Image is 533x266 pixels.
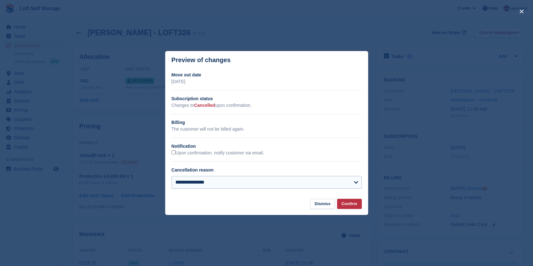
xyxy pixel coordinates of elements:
h2: Subscription status [172,95,362,102]
button: Dismiss [310,199,335,209]
h2: Notification [172,143,362,150]
button: close [517,6,527,16]
input: Upon confirmation, notify customer via email. [172,150,176,154]
span: Cancelled [194,103,215,108]
label: Upon confirmation, notify customer via email. [172,150,264,156]
button: Confirm [337,199,362,209]
p: Preview of changes [172,56,231,64]
h2: Move out date [172,72,362,78]
h2: Billing [172,119,362,126]
label: Cancellation reason [172,167,214,172]
p: The customer will not be billed again. [172,126,362,133]
p: Changes to upon confirmation. [172,102,362,109]
p: [DATE] [172,78,362,85]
